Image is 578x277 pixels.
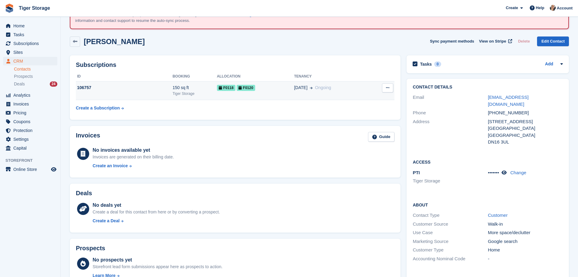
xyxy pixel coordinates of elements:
[93,256,222,264] div: No prospects yet
[488,247,563,254] div: Home
[557,5,573,11] span: Account
[3,22,57,30] a: menu
[13,48,50,57] span: Sites
[315,85,331,90] span: Ongoing
[537,36,569,47] a: Edit Contact
[93,147,174,154] div: No invoices available yet
[488,109,563,116] div: [PHONE_NUMBER]
[76,85,173,91] div: 106757
[3,57,57,65] a: menu
[14,66,57,72] a: Contacts
[3,126,57,135] a: menu
[3,165,57,174] a: menu
[413,109,488,116] div: Phone
[50,166,57,173] a: Preview store
[477,36,513,47] a: View on Stripe
[76,105,120,111] div: Create a Subscription
[13,22,50,30] span: Home
[76,245,105,252] h2: Prospects
[76,72,173,81] th: ID
[413,229,488,236] div: Use Case
[413,221,488,228] div: Customer Source
[13,91,50,99] span: Analytics
[506,5,518,11] span: Create
[430,36,474,47] button: Sync payment methods
[75,12,288,24] p: An error occurred with the auto-sync process for the site: Tiger Storage . Please review the for ...
[3,100,57,108] a: menu
[13,109,50,117] span: Pricing
[294,85,307,91] span: [DATE]
[413,238,488,245] div: Marketing Source
[434,61,441,67] div: 0
[413,202,563,208] h2: About
[3,109,57,117] a: menu
[488,255,563,262] div: -
[93,163,174,169] a: Create an Invoice
[413,159,563,165] h2: Access
[84,37,145,46] h2: [PERSON_NAME]
[13,126,50,135] span: Protection
[93,264,222,270] div: Storefront lead form submissions appear here as prospects to action.
[14,73,57,80] a: Prospects
[413,212,488,219] div: Contact Type
[413,170,420,175] span: PTI
[5,158,60,164] span: Storefront
[3,30,57,39] a: menu
[3,91,57,99] a: menu
[488,139,563,146] div: DN16 3UL
[488,238,563,245] div: Google search
[16,3,52,13] a: Tiger Storage
[368,132,395,142] a: Guide
[14,81,57,87] a: Deals 24
[3,144,57,152] a: menu
[237,85,255,91] span: F0120
[488,170,499,175] span: •••••••
[413,85,563,90] h2: Contact Details
[93,202,220,209] div: No deals yet
[3,48,57,57] a: menu
[76,61,394,68] h2: Subscriptions
[14,74,33,79] span: Prospects
[13,135,50,144] span: Settings
[420,61,432,67] h2: Tasks
[93,218,120,224] div: Create a Deal
[13,117,50,126] span: Coupons
[50,81,57,87] div: 24
[173,72,217,81] th: Booking
[488,125,563,132] div: [GEOGRAPHIC_DATA]
[3,39,57,48] a: menu
[93,154,174,160] div: Invoices are generated on their billing date.
[5,4,14,13] img: stora-icon-8386f47178a22dfd0bd8f6a31ec36ba5ce8667c1dd55bd0f319d3a0aa187defe.svg
[488,229,563,236] div: More space/declutter
[76,102,124,114] a: Create a Subscription
[3,135,57,144] a: menu
[479,38,506,44] span: View on Stripe
[93,209,220,215] div: Create a deal for this contact from here or by converting a prospect.
[510,170,526,175] a: Change
[413,118,488,146] div: Address
[234,12,264,17] a: knowledge base
[488,118,563,125] div: [STREET_ADDRESS]
[76,132,100,142] h2: Invoices
[488,213,508,218] a: Customer
[14,81,25,87] span: Deals
[217,72,294,81] th: Allocation
[413,178,488,185] li: Tiger Storage
[13,165,50,174] span: Online Store
[93,163,128,169] div: Create an Invoice
[413,247,488,254] div: Customer Type
[173,91,217,96] div: Tiger Storage
[76,190,92,197] h2: Deals
[488,132,563,139] div: [GEOGRAPHIC_DATA]
[13,100,50,108] span: Invoices
[413,94,488,108] div: Email
[93,218,220,224] a: Create a Deal
[173,85,217,91] div: 150 sq ft
[515,36,532,47] button: Delete
[536,5,544,11] span: Help
[488,95,529,107] a: [EMAIL_ADDRESS][DOMAIN_NAME]
[294,72,369,81] th: Tenancy
[217,85,235,91] span: F0118
[488,221,563,228] div: Walk-in
[13,30,50,39] span: Tasks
